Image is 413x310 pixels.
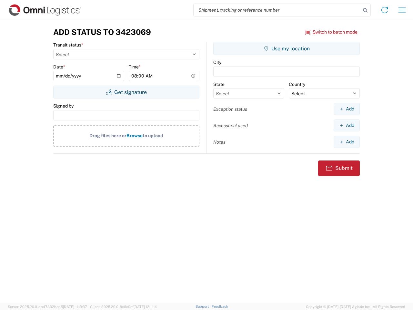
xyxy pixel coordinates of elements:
[53,86,199,98] button: Get signature
[89,133,126,138] span: Drag files here or
[90,305,157,309] span: Client: 2025.20.0-8c6e0cf
[213,123,248,129] label: Accessorial used
[213,81,225,87] label: State
[53,64,65,70] label: Date
[134,305,157,309] span: [DATE] 12:11:14
[318,160,360,176] button: Submit
[305,27,358,37] button: Switch to batch mode
[213,139,226,145] label: Notes
[289,81,305,87] label: Country
[126,133,143,138] span: Browse
[213,106,247,112] label: Exception status
[213,42,360,55] button: Use my location
[53,42,83,48] label: Transit status
[63,305,87,309] span: [DATE] 11:13:37
[212,305,228,308] a: Feedback
[129,64,141,70] label: Time
[143,133,163,138] span: to upload
[334,136,360,148] button: Add
[334,119,360,131] button: Add
[306,304,405,310] span: Copyright © [DATE]-[DATE] Agistix Inc., All Rights Reserved
[53,103,74,109] label: Signed by
[8,305,87,309] span: Server: 2025.20.0-db47332bad5
[334,103,360,115] button: Add
[53,27,151,37] h3: Add Status to 3423069
[213,59,221,65] label: City
[196,305,212,308] a: Support
[194,4,361,16] input: Shipment, tracking or reference number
